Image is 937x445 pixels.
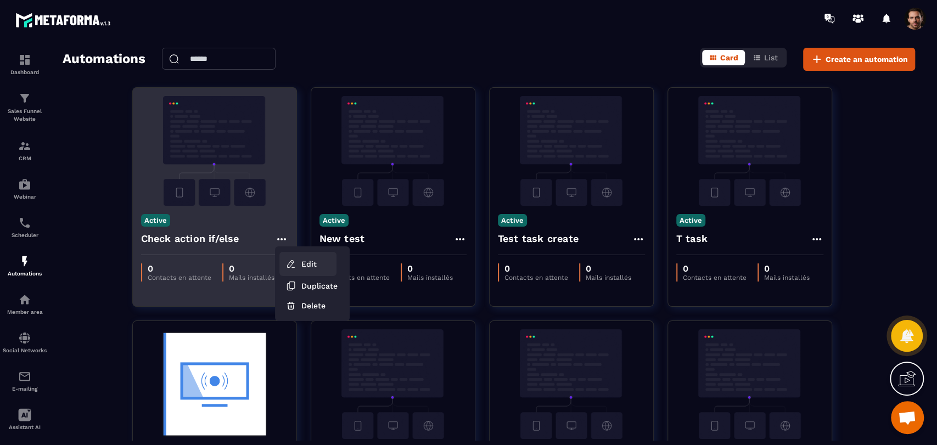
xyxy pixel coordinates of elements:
[764,274,810,281] p: Mails installés
[720,53,738,62] span: Card
[3,131,47,170] a: formationformationCRM
[319,231,365,246] h4: New test
[326,274,390,281] p: Contacts en attente
[826,54,908,65] span: Create an automation
[3,69,47,75] p: Dashboard
[279,296,345,316] button: Delete
[498,214,527,227] p: Active
[3,285,47,323] a: automationsautomationsMember area
[141,231,239,246] h4: Check action if/else
[141,214,170,227] p: Active
[586,274,631,281] p: Mails installés
[229,263,274,274] p: 0
[504,263,568,274] p: 0
[764,53,778,62] span: List
[3,386,47,392] p: E-mailing
[504,274,568,281] p: Contacts en attente
[676,214,705,227] p: Active
[3,83,47,131] a: formationformationSales Funnel Website
[18,370,31,383] img: email
[18,139,31,153] img: formation
[803,48,915,71] button: Create an automation
[15,10,114,30] img: logo
[3,194,47,200] p: Webinar
[3,170,47,208] a: automationsautomationsWebinar
[3,271,47,277] p: Automations
[141,96,288,206] img: automation-background
[3,45,47,83] a: formationformationDashboard
[3,424,47,430] p: Assistant AI
[3,347,47,353] p: Social Networks
[676,329,823,439] img: automation-background
[498,329,645,439] img: automation-background
[3,400,47,438] a: Assistant AI
[746,50,784,65] button: List
[676,96,823,206] img: automation-background
[141,329,288,439] img: automation-background
[3,208,47,246] a: schedulerschedulerScheduler
[326,263,390,274] p: 0
[148,274,211,281] p: Contacts en attente
[18,92,31,105] img: formation
[407,274,453,281] p: Mails installés
[3,232,47,238] p: Scheduler
[3,362,47,400] a: emailemailE-mailing
[3,246,47,285] a: automationsautomationsAutomations
[319,329,467,439] img: automation-background
[319,214,349,227] p: Active
[319,96,467,206] img: automation-background
[229,274,274,281] p: Mails installés
[3,155,47,161] p: CRM
[683,274,747,281] p: Contacts en attente
[18,293,31,306] img: automations
[18,216,31,229] img: scheduler
[18,331,31,345] img: social-network
[279,252,336,276] a: Edit
[586,263,631,274] p: 0
[498,96,645,206] img: automation-background
[676,231,708,246] h4: T task
[702,50,745,65] button: Card
[764,263,810,274] p: 0
[63,48,145,71] h2: Automations
[891,401,924,434] div: Mở cuộc trò chuyện
[498,231,579,246] h4: Test task create
[279,276,345,296] button: Duplicate
[3,323,47,362] a: social-networksocial-networkSocial Networks
[18,53,31,66] img: formation
[3,309,47,315] p: Member area
[18,178,31,191] img: automations
[683,263,747,274] p: 0
[3,108,47,123] p: Sales Funnel Website
[148,263,211,274] p: 0
[407,263,453,274] p: 0
[18,255,31,268] img: automations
